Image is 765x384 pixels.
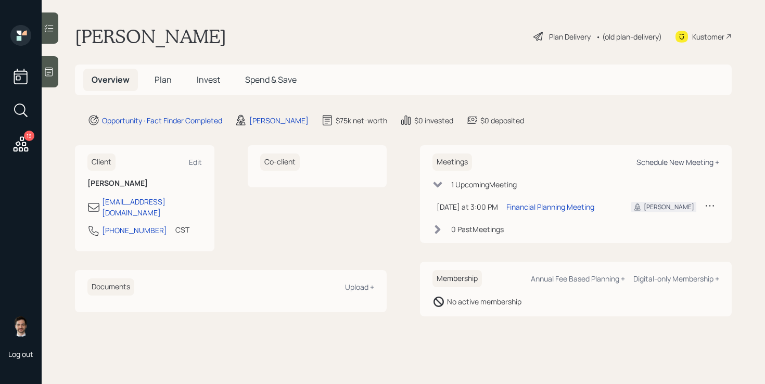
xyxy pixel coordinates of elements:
[636,157,719,167] div: Schedule New Meeting +
[414,115,453,126] div: $0 invested
[451,224,504,235] div: 0 Past Meeting s
[87,278,134,296] h6: Documents
[10,316,31,337] img: jonah-coleman-headshot.png
[8,349,33,359] div: Log out
[189,157,202,167] div: Edit
[155,74,172,85] span: Plan
[506,201,594,212] div: Financial Planning Meeting
[644,202,694,212] div: [PERSON_NAME]
[102,225,167,236] div: [PHONE_NUMBER]
[437,201,498,212] div: [DATE] at 3:00 PM
[249,115,309,126] div: [PERSON_NAME]
[432,153,472,171] h6: Meetings
[92,74,130,85] span: Overview
[549,31,591,42] div: Plan Delivery
[432,270,482,287] h6: Membership
[87,179,202,188] h6: [PERSON_NAME]
[531,274,625,284] div: Annual Fee Based Planning +
[480,115,524,126] div: $0 deposited
[447,296,521,307] div: No active membership
[336,115,387,126] div: $75k net-worth
[633,274,719,284] div: Digital-only Membership +
[692,31,724,42] div: Kustomer
[102,115,222,126] div: Opportunity · Fact Finder Completed
[260,153,300,171] h6: Co-client
[596,31,662,42] div: • (old plan-delivery)
[345,282,374,292] div: Upload +
[24,131,34,141] div: 13
[245,74,297,85] span: Spend & Save
[102,196,202,218] div: [EMAIL_ADDRESS][DOMAIN_NAME]
[75,25,226,48] h1: [PERSON_NAME]
[87,153,116,171] h6: Client
[451,179,517,190] div: 1 Upcoming Meeting
[197,74,220,85] span: Invest
[175,224,189,235] div: CST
